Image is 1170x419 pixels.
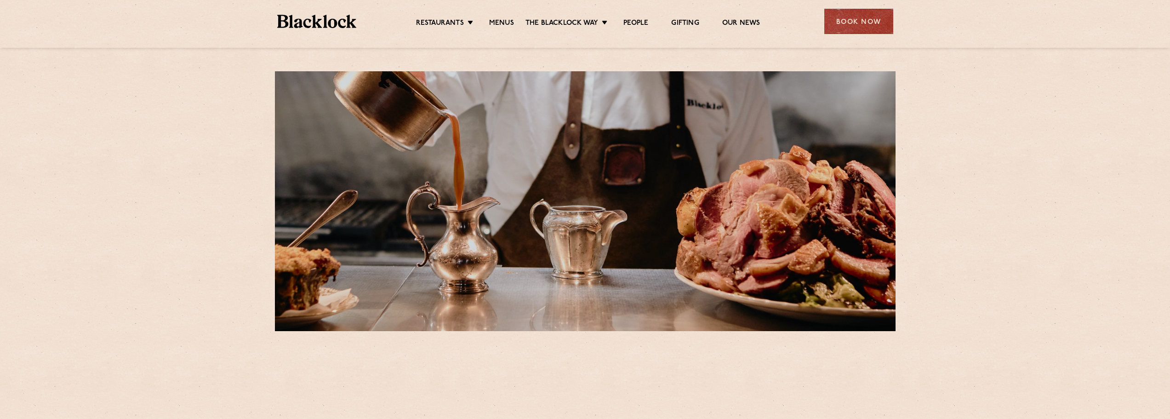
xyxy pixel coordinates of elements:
[722,19,760,29] a: Our News
[489,19,514,29] a: Menus
[277,15,357,28] img: BL_Textured_Logo-footer-cropped.svg
[824,9,893,34] div: Book Now
[623,19,648,29] a: People
[416,19,464,29] a: Restaurants
[671,19,699,29] a: Gifting
[525,19,598,29] a: The Blacklock Way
